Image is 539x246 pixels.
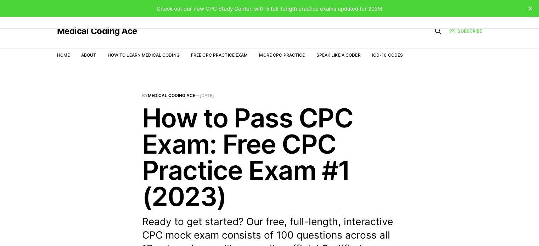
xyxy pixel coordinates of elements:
a: How to Learn Medical Coding [108,52,180,58]
iframe: portal-trigger [423,211,539,246]
a: Free CPC Practice Exam [191,52,248,58]
span: Check out our new CPC Study Center, with 5 full-length practice exams updated for 2025! [157,5,382,12]
time: [DATE] [200,93,214,98]
a: Subscribe [450,28,482,34]
a: ICD-10 Codes [372,52,403,58]
a: Speak Like a Coder [316,52,361,58]
h1: How to Pass CPC Exam: Free CPC Practice Exam #1 (2023) [142,105,397,210]
button: close [525,3,536,14]
a: About [81,52,96,58]
a: More CPC Practice [259,52,305,58]
a: Medical Coding Ace [148,93,195,98]
a: Medical Coding Ace [57,27,137,35]
a: Home [57,52,70,58]
span: By — [142,93,397,98]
